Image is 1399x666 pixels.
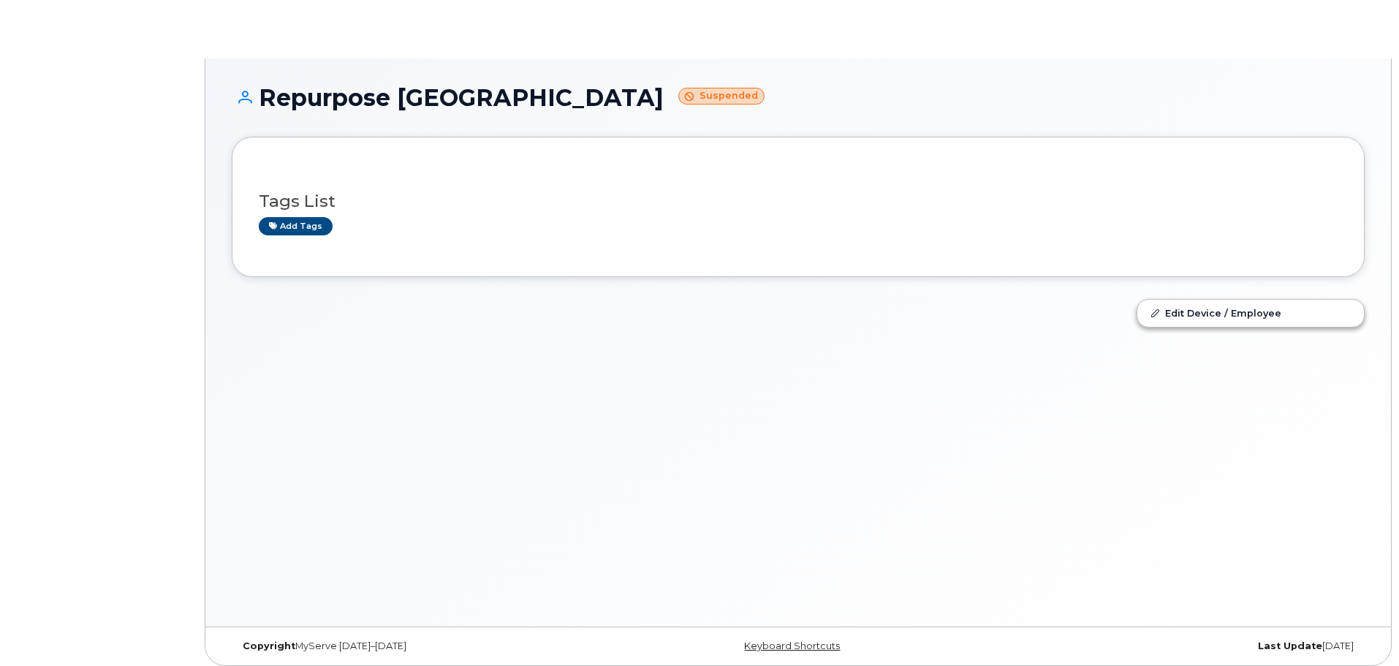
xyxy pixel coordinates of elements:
[232,640,610,652] div: MyServe [DATE]–[DATE]
[243,640,295,651] strong: Copyright
[744,640,840,651] a: Keyboard Shortcuts
[678,88,765,105] small: Suspended
[232,85,1365,110] h1: Repurpose [GEOGRAPHIC_DATA]
[987,640,1365,652] div: [DATE]
[1137,300,1364,326] a: Edit Device / Employee
[1258,640,1322,651] strong: Last Update
[259,217,333,235] a: Add tags
[259,192,1338,211] h3: Tags List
